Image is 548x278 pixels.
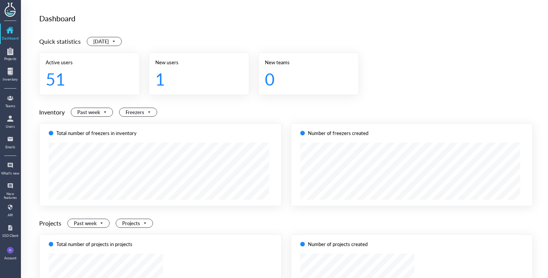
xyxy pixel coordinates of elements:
div: Users [1,125,20,129]
div: API [1,213,20,217]
span: Freezers [126,108,152,116]
a: Users [1,113,20,132]
a: SSO Client [1,222,20,241]
span: JL [9,247,12,254]
div: Emails [1,145,20,149]
div: Projects [39,218,61,228]
div: Dashboard [1,37,20,40]
div: Number of projects created [308,241,368,248]
span: Today [93,37,117,46]
div: SSO Client [1,234,20,238]
a: Projects [1,45,20,64]
div: New teams [265,59,352,66]
a: New features [1,180,20,200]
a: Emails [1,133,20,152]
a: Inventory [1,65,20,84]
div: Dashboard [39,12,533,24]
div: 51 [46,69,127,89]
div: Inventory [1,78,20,81]
div: Number of freezers created [308,130,368,137]
div: 1 [155,69,237,89]
div: Projects [1,57,20,61]
span: Projects [122,219,148,227]
div: What's new [1,172,20,175]
a: What's new [1,159,20,178]
a: Teams [1,92,20,111]
div: New users [155,59,243,66]
div: Account [4,256,16,260]
div: Inventory [39,107,65,117]
a: API [1,201,20,220]
span: Past week [74,219,105,227]
div: Quick statistics [39,37,81,46]
a: Dashboard [1,24,20,43]
div: New features [1,192,20,200]
div: Total number of projects in projects [56,241,132,248]
div: Active users [46,59,133,66]
div: Total number of freezers in inventory [56,130,137,137]
div: 0 [265,69,346,89]
span: Past week [77,108,108,116]
div: Teams [1,104,20,108]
